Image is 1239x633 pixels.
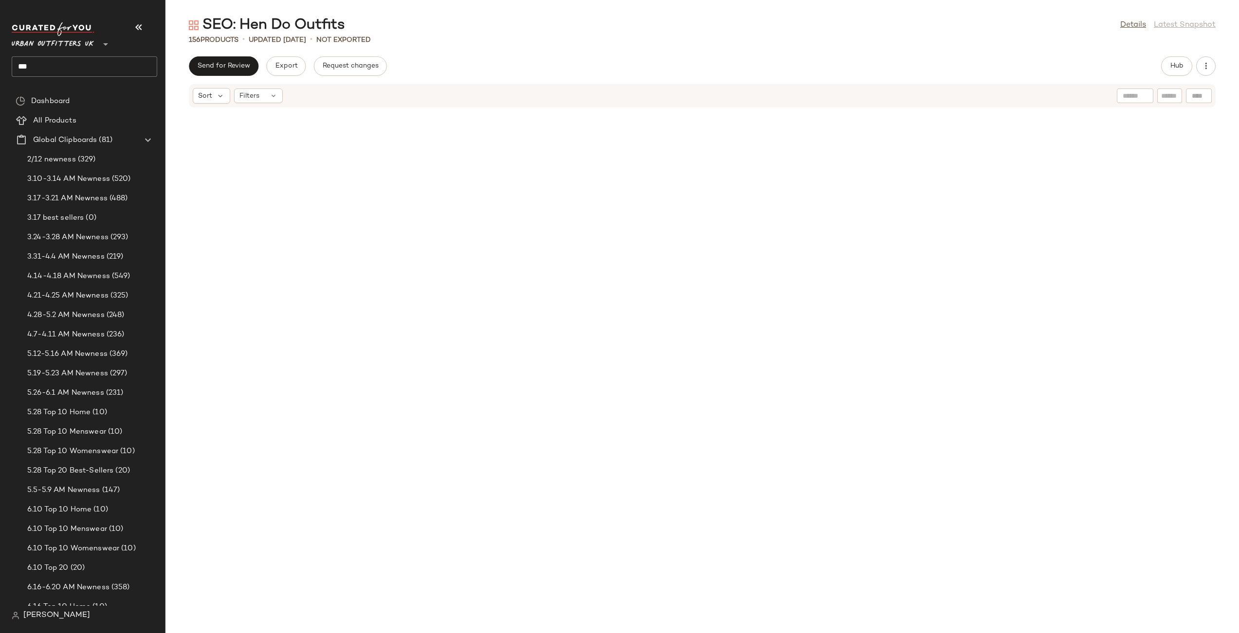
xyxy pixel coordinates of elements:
[1120,19,1146,31] a: Details
[27,426,106,438] span: 5.28 Top 10 Menswear
[249,35,306,45] p: updated [DATE]
[1170,62,1184,70] span: Hub
[189,20,199,30] img: svg%3e
[27,349,108,360] span: 5.12-5.16 AM Newness
[27,271,110,282] span: 4.14-4.18 AM Newness
[27,174,110,185] span: 3.10-3.14 AM Newness
[27,446,118,457] span: 5.28 Top 10 Womenswear
[118,446,135,457] span: (10)
[27,524,107,535] span: 6.10 Top 10 Menswear
[266,56,306,76] button: Export
[119,543,136,554] span: (10)
[107,524,124,535] span: (10)
[16,96,25,106] img: svg%3e
[189,56,258,76] button: Send for Review
[198,91,212,101] span: Sort
[27,193,108,204] span: 3.17-3.21 AM Newness
[27,232,109,243] span: 3.24-3.28 AM Newness
[310,34,312,46] span: •
[27,251,105,263] span: 3.31-4.4 AM Newness
[242,34,245,46] span: •
[27,601,91,613] span: 6.16 Top 10 Home
[27,387,104,399] span: 5.26-6.1 AM Newness
[108,193,128,204] span: (488)
[314,56,387,76] button: Request changes
[27,329,105,340] span: 4.7-4.11 AM Newness
[33,135,97,146] span: Global Clipboards
[27,368,108,379] span: 5.19-5.23 AM Newness
[27,154,76,165] span: 2/12 newness
[104,387,124,399] span: (231)
[110,174,131,185] span: (520)
[197,62,250,70] span: Send for Review
[91,504,108,515] span: (10)
[91,601,107,613] span: (10)
[108,368,128,379] span: (297)
[12,33,94,51] span: Urban Outfitters UK
[84,212,96,224] span: (0)
[316,35,371,45] p: Not Exported
[105,251,124,263] span: (219)
[108,349,128,360] span: (369)
[12,612,19,619] img: svg%3e
[31,96,70,107] span: Dashboard
[27,310,105,321] span: 4.28-5.2 AM Newness
[113,465,130,476] span: (20)
[27,563,69,574] span: 6.10 Top 20
[105,310,125,321] span: (248)
[109,290,128,301] span: (325)
[23,610,90,621] span: [PERSON_NAME]
[12,22,94,36] img: cfy_white_logo.C9jOOHJF.svg
[27,407,91,418] span: 5.28 Top 10 Home
[106,426,123,438] span: (10)
[109,232,128,243] span: (293)
[27,504,91,515] span: 6.10 Top 10 Home
[97,135,112,146] span: (81)
[189,16,345,35] div: SEO: Hen Do Outfits
[109,582,130,593] span: (358)
[27,290,109,301] span: 4.21-4.25 AM Newness
[189,36,200,44] span: 156
[100,485,120,496] span: (147)
[76,154,96,165] span: (329)
[322,62,379,70] span: Request changes
[110,271,130,282] span: (549)
[105,329,125,340] span: (236)
[33,115,76,126] span: All Products
[27,485,100,496] span: 5.5-5.9 AM Newness
[239,91,259,101] span: Filters
[69,563,85,574] span: (20)
[91,407,107,418] span: (10)
[27,465,113,476] span: 5.28 Top 20 Best-Sellers
[27,543,119,554] span: 6.10 Top 10 Womenswear
[27,212,84,224] span: 3.17 best sellers
[1161,56,1192,76] button: Hub
[274,62,297,70] span: Export
[189,35,238,45] div: Products
[27,582,109,593] span: 6.16-6.20 AM Newness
